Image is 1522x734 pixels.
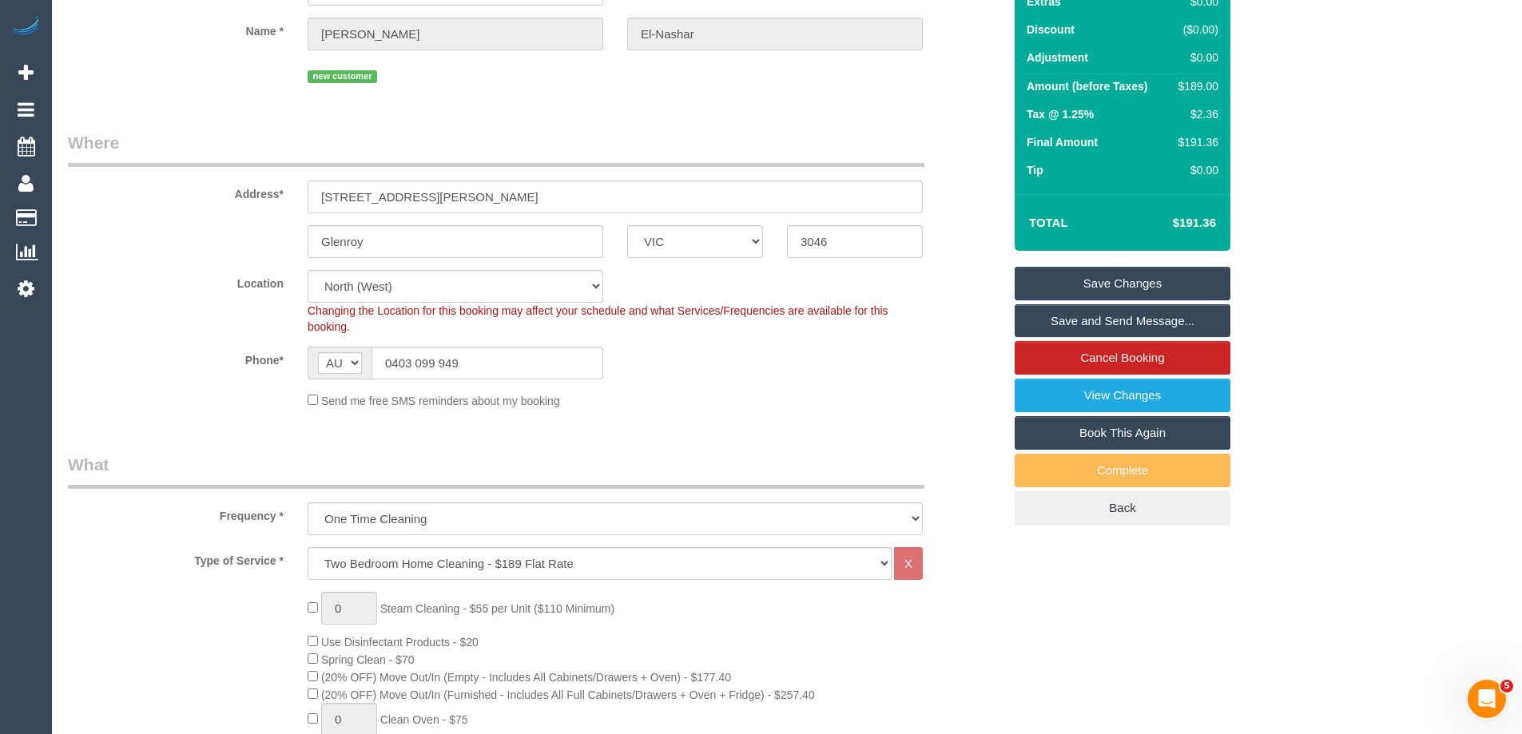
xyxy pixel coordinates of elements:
[1015,341,1230,375] a: Cancel Booking
[1027,50,1088,65] label: Adjustment
[1015,379,1230,412] a: View Changes
[68,453,924,489] legend: What
[308,18,603,50] input: First Name*
[56,181,296,202] label: Address*
[1172,22,1218,38] div: ($0.00)
[1125,216,1216,230] h4: $191.36
[1027,22,1075,38] label: Discount
[321,671,731,684] span: (20% OFF) Move Out/In (Empty - Includes All Cabinets/Drawers + Oven) - $177.40
[56,547,296,569] label: Type of Service *
[1015,304,1230,338] a: Save and Send Message...
[321,636,479,649] span: Use Disinfectant Products - $20
[1172,50,1218,65] div: $0.00
[10,16,42,38] img: Automaid Logo
[1468,680,1506,718] iframe: Intercom live chat
[1015,491,1230,525] a: Back
[627,18,923,50] input: Last Name*
[1027,78,1147,94] label: Amount (before Taxes)
[308,225,603,258] input: Suburb*
[380,713,468,726] span: Clean Oven - $75
[68,131,924,167] legend: Where
[1015,267,1230,300] a: Save Changes
[372,347,603,379] input: Phone*
[1027,162,1043,178] label: Tip
[308,304,888,333] span: Changing the Location for this booking may affect your schedule and what Services/Frequencies are...
[56,270,296,292] label: Location
[1027,106,1094,122] label: Tax @ 1.25%
[1029,216,1068,229] strong: Total
[56,18,296,39] label: Name *
[321,395,560,407] span: Send me free SMS reminders about my booking
[1500,680,1513,692] span: 5
[56,347,296,368] label: Phone*
[308,70,377,83] span: new customer
[321,688,815,701] span: (20% OFF) Move Out/In (Furnished - Includes All Full Cabinets/Drawers + Oven + Fridge) - $257.40
[380,602,614,615] span: Steam Cleaning - $55 per Unit ($110 Minimum)
[56,502,296,524] label: Frequency *
[1027,134,1098,150] label: Final Amount
[321,653,415,666] span: Spring Clean - $70
[1172,134,1218,150] div: $191.36
[1172,106,1218,122] div: $2.36
[1015,416,1230,450] a: Book This Again
[1172,78,1218,94] div: $189.00
[787,225,923,258] input: Post Code*
[1172,162,1218,178] div: $0.00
